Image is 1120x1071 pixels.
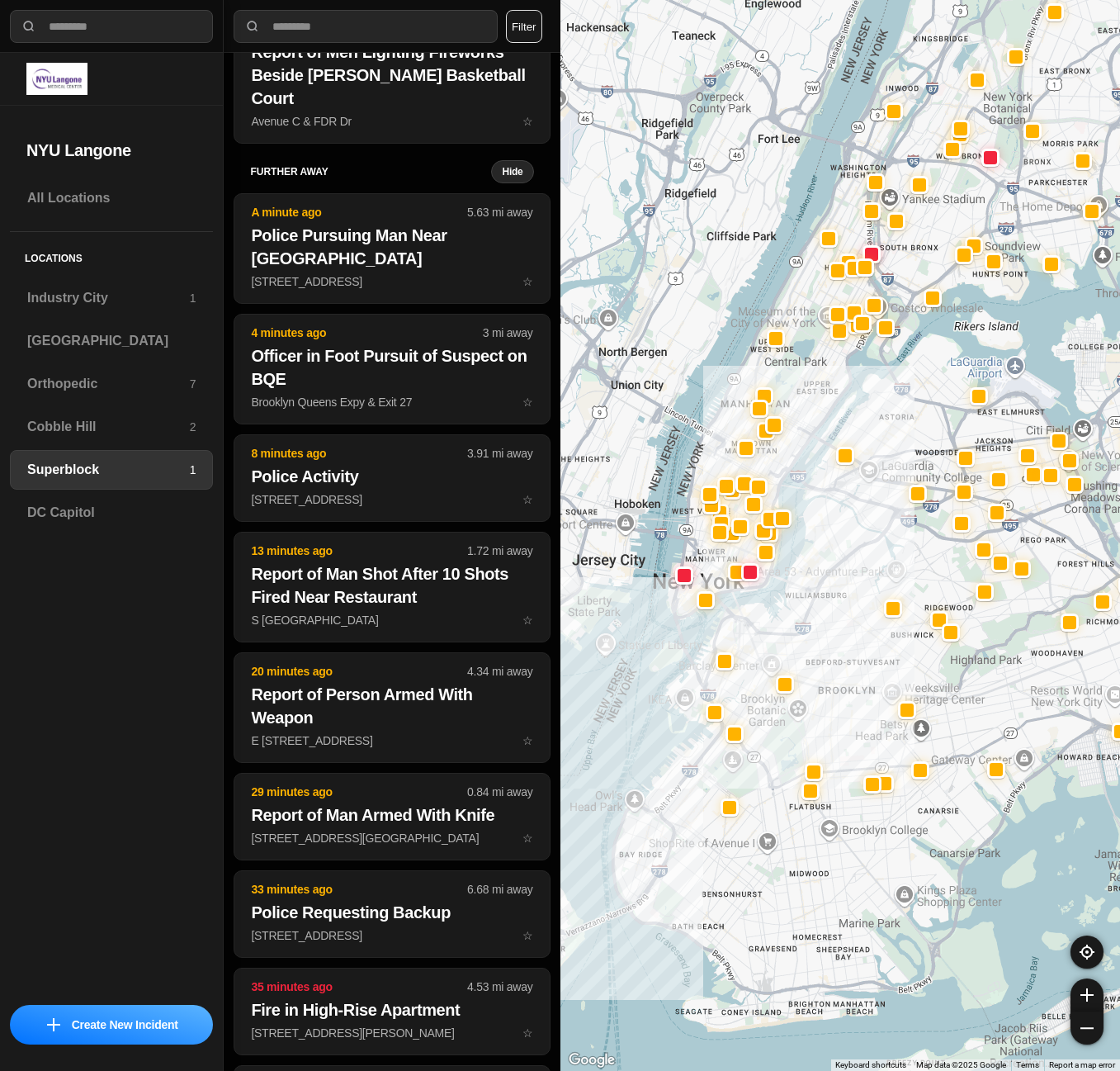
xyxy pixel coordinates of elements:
a: Industry City1 [10,278,213,318]
p: 4.53 mi away [467,979,532,995]
p: 3 mi away [483,325,533,341]
button: 13 minutes ago1.72 mi awayReport of Man Shot After 10 Shots Fired Near RestaurantS [GEOGRAPHIC_DA... [234,532,550,642]
h3: Cobble Hill [27,417,190,437]
h2: Police Requesting Backup [251,901,532,924]
a: 20 minutes ago4.34 mi awayReport of Person Armed With WeaponE [STREET_ADDRESS]star [234,733,550,747]
img: logo [26,63,87,95]
span: star [522,275,533,288]
button: A minute ago5.63 mi awayPolice Pursuing Man Near [GEOGRAPHIC_DATA][STREET_ADDRESS]star [234,193,550,304]
img: search [244,18,261,35]
a: Superblock1 [10,450,213,490]
span: star [522,1026,533,1040]
button: iconCreate New Incident [10,1005,213,1045]
a: 29 minutes ago0.84 mi awayReport of Man Armed With Knife[STREET_ADDRESS][GEOGRAPHIC_DATA]star [234,831,550,845]
button: 35 minutes ago4.53 mi awayFire in High-Rise Apartment[STREET_ADDRESS][PERSON_NAME]star [234,968,550,1055]
small: Hide [502,165,522,178]
h3: [GEOGRAPHIC_DATA] [27,331,196,351]
p: 1 [190,462,196,478]
button: zoom-in [1070,979,1103,1012]
h3: All Locations [27,188,196,208]
img: icon [47,1018,60,1031]
button: Filter [506,10,542,43]
p: 3.91 mi away [467,445,532,462]
a: Orthopedic7 [10,364,213,404]
h5: further away [250,165,491,178]
h2: Report of Man Shot After 10 Shots Fired Near Restaurant [251,562,532,609]
p: 0.84 mi away [467,784,532,800]
button: 33 minutes ago6.68 mi awayPolice Requesting Backup[STREET_ADDRESS]star [234,870,550,958]
button: 8 minutes ago3.91 mi awayPolice Activity[STREET_ADDRESS]star [234,434,550,522]
a: 23 minutes ago0.15 mi awayReport of Men Lighting Fireworks Beside [PERSON_NAME] Basketball CourtA... [234,114,550,128]
img: zoom-out [1080,1021,1094,1035]
h2: Officer in Foot Pursuit of Suspect on BQE [251,344,532,391]
p: Avenue C & FDR Dr [251,113,532,130]
h2: Report of Men Lighting Fireworks Beside [PERSON_NAME] Basketball Court [251,40,532,110]
a: Terms [1016,1060,1039,1069]
button: 29 minutes ago0.84 mi awayReport of Man Armed With Knife[STREET_ADDRESS][GEOGRAPHIC_DATA]star [234,773,550,860]
a: 13 minutes ago1.72 mi awayReport of Man Shot After 10 Shots Fired Near RestaurantS [GEOGRAPHIC_DA... [234,613,550,627]
p: Create New Incident [72,1017,178,1033]
p: 13 minutes ago [251,543,467,559]
img: Google [565,1050,619,1071]
p: Brooklyn Queens Expy & Exit 27 [251,394,532,410]
button: 23 minutes ago0.15 mi awayReport of Men Lighting Fireworks Beside [PERSON_NAME] Basketball CourtA... [234,10,550,144]
p: 29 minutes ago [251,784,467,800]
button: Keyboard shortcuts [835,1059,906,1071]
h2: Fire in High-Rise Apartment [251,998,532,1021]
p: A minute ago [251,204,467,220]
p: E [STREET_ADDRESS] [251,732,532,749]
button: Hide [491,160,533,183]
span: star [522,832,533,845]
a: 33 minutes ago6.68 mi awayPolice Requesting Backup[STREET_ADDRESS]star [234,928,550,942]
p: 5.63 mi away [467,204,532,220]
h2: Police Activity [251,465,532,488]
p: 1 [190,290,196,306]
h2: Report of Man Armed With Knife [251,803,532,827]
p: 1.72 mi away [467,543,532,559]
p: 35 minutes ago [251,979,467,995]
span: star [522,614,533,627]
span: star [522,734,533,747]
a: All Locations [10,178,213,218]
p: [STREET_ADDRESS][GEOGRAPHIC_DATA] [251,830,532,846]
span: star [522,396,533,409]
a: 4 minutes ago3 mi awayOfficer in Foot Pursuit of Suspect on BQEBrooklyn Queens Expy & Exit 27star [234,395,550,409]
span: Map data ©2025 Google [916,1060,1006,1069]
p: [STREET_ADDRESS][PERSON_NAME] [251,1025,532,1041]
a: Report a map error [1049,1060,1115,1069]
h3: Industry City [27,288,190,308]
a: [GEOGRAPHIC_DATA] [10,321,213,361]
a: Cobble Hill2 [10,407,213,447]
h2: NYU Langone [26,139,196,162]
h3: Orthopedic [27,374,190,394]
h3: DC Capitol [27,503,196,523]
p: 2 [190,419,196,435]
p: [STREET_ADDRESS] [251,491,532,508]
button: zoom-out [1070,1012,1103,1045]
h2: Report of Person Armed With Weapon [251,683,532,729]
span: star [522,493,533,506]
img: search [21,18,37,35]
button: recenter [1070,936,1103,969]
span: star [522,929,533,942]
p: 7 [190,376,196,392]
button: 4 minutes ago3 mi awayOfficer in Foot Pursuit of Suspect on BQEBrooklyn Queens Expy & Exit 27star [234,314,550,424]
p: 8 minutes ago [251,445,467,462]
a: Open this area in Google Maps (opens a new window) [565,1050,619,1071]
img: zoom-in [1080,988,1094,1002]
a: 35 minutes ago4.53 mi awayFire in High-Rise Apartment[STREET_ADDRESS][PERSON_NAME]star [234,1026,550,1040]
button: 20 minutes ago4.34 mi awayReport of Person Armed With WeaponE [STREET_ADDRESS]star [234,652,550,763]
p: [STREET_ADDRESS] [251,273,532,290]
p: [STREET_ADDRESS] [251,927,532,944]
a: DC Capitol [10,493,213,533]
p: 33 minutes ago [251,881,467,898]
p: 6.68 mi away [467,881,532,898]
p: 20 minutes ago [251,663,467,680]
a: 8 minutes ago3.91 mi awayPolice Activity[STREET_ADDRESS]star [234,492,550,506]
h3: Superblock [27,460,190,480]
h2: Police Pursuing Man Near [GEOGRAPHIC_DATA] [251,224,532,270]
p: 4.34 mi away [467,663,532,680]
p: S [GEOGRAPHIC_DATA] [251,612,532,628]
a: A minute ago5.63 mi awayPolice Pursuing Man Near [GEOGRAPHIC_DATA][STREET_ADDRESS]star [234,274,550,288]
